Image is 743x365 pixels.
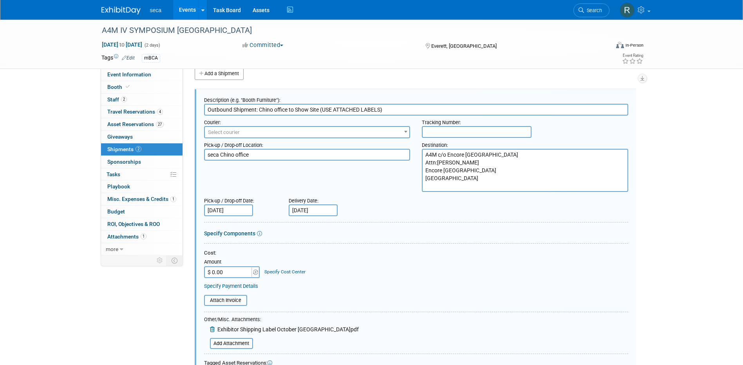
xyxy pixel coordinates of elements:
div: Amount [204,258,261,266]
span: 1 [170,196,176,202]
span: Giveaways [107,134,133,140]
a: Event Information [101,69,183,81]
a: [EMAIL_ADDRESS][PERSON_NAME][DOMAIN_NAME] [237,88,366,94]
a: Attachments1 [101,231,183,243]
a: Add a Shipment [195,67,244,80]
a: ROI, Objectives & ROO [101,218,183,230]
div: mBCA [142,54,160,62]
span: Travel Reservations [107,108,163,115]
a: Edit [122,55,135,61]
span: Search [584,7,602,13]
i: Booth reservation complete [126,85,130,89]
span: Shipments [107,146,141,152]
td: Toggle Event Tabs [166,255,183,266]
span: 2 [121,96,127,102]
span: to [118,42,126,48]
div: Cost: [204,249,628,257]
u: return it back to me [68,42,115,48]
img: Rachel Jordan [620,3,635,18]
u: If you are not shipping any materials, please let us know by [DATE] [5,103,167,110]
div: Destination: [422,138,628,149]
sup: nd [174,26,178,31]
sup: th [105,110,108,115]
span: 2 [136,146,141,152]
img: ExhibitDay [101,7,141,14]
div: Pick-up / Drop-off Date: [204,194,277,204]
span: Tasks [107,171,120,177]
div: Description (e.g. "Booth Furniture"): [204,93,628,104]
span: Booth [107,84,131,90]
span: Attachments [107,233,146,240]
div: Event Rating [622,54,643,58]
u: Shipping [5,4,27,10]
td: Tags [101,54,135,63]
span: (2 days) [144,43,160,48]
a: [EMAIL_ADDRESS][PERSON_NAME][DOMAIN_NAME] [99,88,228,94]
div: Tracking Number: [422,116,628,126]
span: 4 [157,109,163,115]
span: ROI, Objectives & ROO [107,221,160,227]
span: seca [150,7,162,13]
a: more [101,243,183,255]
sup: th [149,26,153,31]
span: [DATE] [DATE] [101,41,143,48]
a: Misc. Expenses & Credits1 [101,193,183,205]
span: Sponsorships [107,159,141,165]
textarea: A4M c/o Encore [GEOGRAPHIC_DATA] Attn:[PERSON_NAME] Encore [GEOGRAPHIC_DATA] [GEOGRAPHIC_DATA] [422,149,628,192]
textarea: seca Chino office [204,149,410,161]
span: Staff [107,96,127,103]
span: Misc. Expenses & Credits [107,196,176,202]
a: Specify Payment Details [204,283,258,289]
a: Tasks [101,168,183,181]
span: 27 [156,121,164,127]
span: Event Information [107,71,151,78]
img: Format-Inperson.png [616,42,624,48]
a: Budget [101,206,183,218]
span: 1 [141,233,146,239]
button: Committed [240,41,286,49]
span: Asset Reservations [107,121,164,127]
a: Giveaways [101,131,183,143]
div: Courier: [204,116,410,126]
a: Search [573,4,609,17]
p: Please tape the attached shipping label on the outside of every box. We ask that you please use t... [5,3,412,118]
a: Playbook [101,181,183,193]
span: Select courier [208,129,240,135]
u: Tracking [5,80,27,87]
a: Shipments2 [101,143,183,155]
span: more [106,246,118,252]
a: Asset Reservations27 [101,118,183,130]
div: A4M IV SYMPOSIUM [GEOGRAPHIC_DATA] [99,23,598,38]
td: Personalize Event Tab Strip [153,255,167,266]
span: Exhibitor Shipping Label October [GEOGRAPHIC_DATA]pdf [217,326,359,332]
a: Specify Components [204,230,255,237]
div: Other/Misc. Attachments: [204,316,359,325]
div: Event Format [563,41,644,52]
u: If you are NOT shipping any items to the event, please let us know as soon as possible, prior to ... [5,42,396,56]
div: Delivery Date: [289,194,386,204]
a: Sponsorships [101,156,183,168]
span: Everett, [GEOGRAPHIC_DATA] [431,43,497,49]
span: Budget [107,208,125,215]
sup: th [165,41,168,46]
body: Rich Text Area. Press ALT-0 for help. [4,3,413,118]
u: [DATE] [16,96,36,102]
sup: th [33,95,36,100]
div: In-Person [625,42,644,48]
sup: th [21,49,24,54]
a: Staff2 [101,94,183,106]
a: Specify Cost Center [264,269,306,275]
span: Playbook [107,183,130,190]
a: Booth [101,81,183,93]
sup: th [164,102,167,107]
sup: nd [129,110,134,115]
div: Pick-up / Drop-off Location: [204,138,410,149]
a: Travel Reservations4 [101,106,183,118]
